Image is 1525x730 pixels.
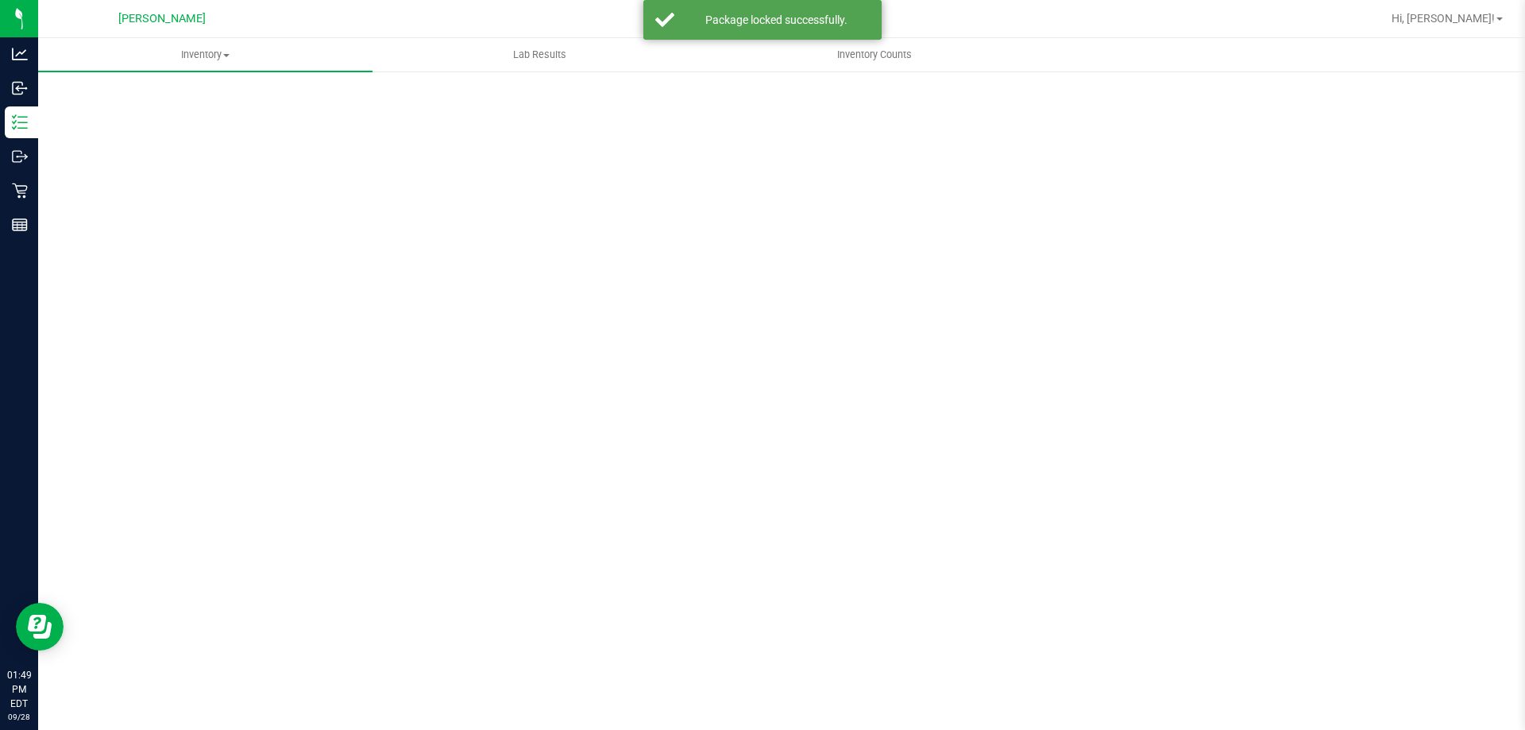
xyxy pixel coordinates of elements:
[12,80,28,96] inline-svg: Inbound
[7,668,31,711] p: 01:49 PM EDT
[12,114,28,130] inline-svg: Inventory
[12,149,28,164] inline-svg: Outbound
[118,12,206,25] span: [PERSON_NAME]
[1392,12,1495,25] span: Hi, [PERSON_NAME]!
[12,217,28,233] inline-svg: Reports
[38,48,373,62] span: Inventory
[12,46,28,62] inline-svg: Analytics
[373,38,707,71] a: Lab Results
[16,603,64,651] iframe: Resource center
[7,711,31,723] p: 09/28
[12,183,28,199] inline-svg: Retail
[707,38,1041,71] a: Inventory Counts
[816,48,933,62] span: Inventory Counts
[38,38,373,71] a: Inventory
[683,12,870,28] div: Package locked successfully.
[492,48,588,62] span: Lab Results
